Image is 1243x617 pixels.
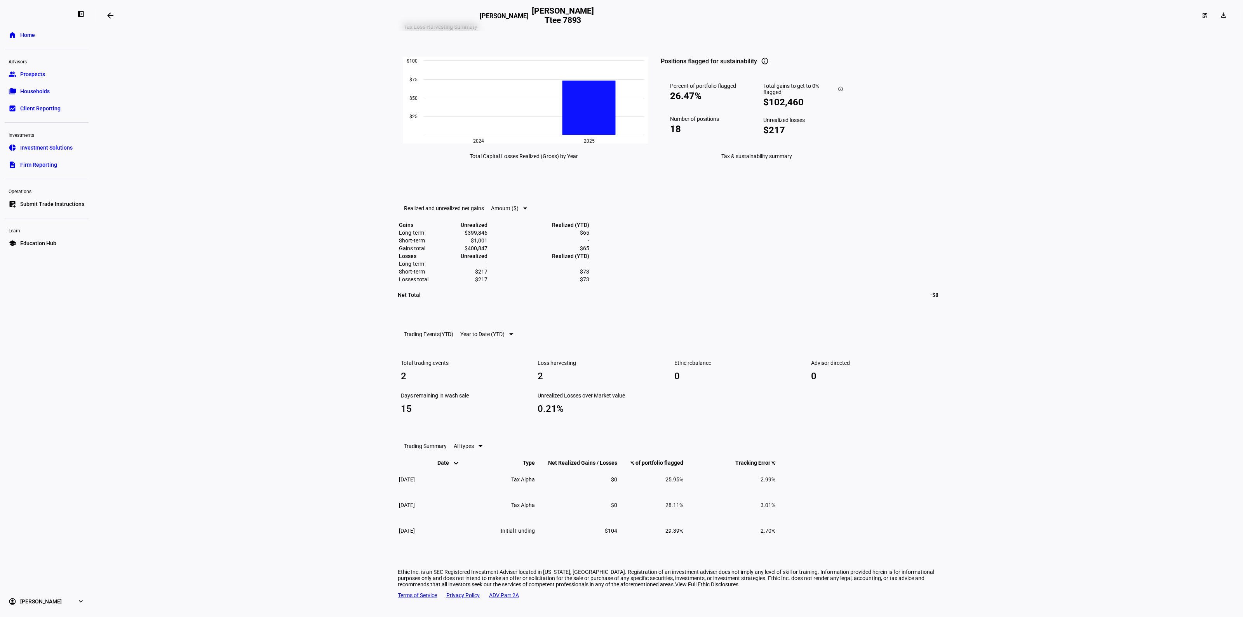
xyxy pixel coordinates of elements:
[430,221,488,228] td: Unrealized
[20,87,50,95] span: Households
[584,138,595,144] text: 2025
[399,476,415,483] span: [DATE]
[407,58,418,64] text: $100
[399,245,425,251] span: Gains total
[399,230,424,236] span: Long-term
[9,70,16,78] eth-mat-symbol: group
[489,245,590,252] td: $65
[5,157,89,173] a: descriptionFirm Reporting
[399,153,648,159] div: Total Capital Losses Realized (Gross) by Year
[619,460,683,466] span: % of portfolio flagged
[430,268,488,275] td: $217
[5,56,89,66] div: Advisors
[399,268,425,275] span: Short-term
[20,200,84,208] span: Submit Trade Instructions
[489,592,519,598] a: ADV Part 2A
[5,66,89,82] a: groupProspects
[670,124,738,134] div: 18
[20,161,57,169] span: Firm Reporting
[430,253,488,260] td: Unrealized
[5,185,89,196] div: Operations
[398,569,938,587] div: Ethic Inc. is an SEC Registered Investment Adviser located in [US_STATE], [GEOGRAPHIC_DATA]. Regi...
[399,261,424,267] span: Long-term
[9,200,16,208] eth-mat-symbol: list_alt_add
[430,245,488,252] td: $400,847
[5,140,89,155] a: pie_chartInvestment Solutions
[661,153,853,159] div: Tax & sustainability summary
[763,83,837,95] span: Total gains to get to 0% flagged
[401,392,525,399] div: Days remaining in wash sale
[930,291,938,299] span: -$8
[454,443,474,449] span: All types
[399,253,429,260] td: Losses
[605,528,617,534] span: $104
[511,460,535,466] span: Type
[489,260,590,267] td: -
[670,116,738,122] div: Number of positions
[538,359,662,367] div: Loss harvesting
[670,91,738,101] div: 26.47%
[538,403,662,415] div: 0.21%
[1220,11,1227,19] mat-icon: download
[9,239,16,247] eth-mat-symbol: school
[665,502,683,508] span: 28.11%
[674,370,799,382] div: 0
[106,11,115,20] mat-icon: arrow_backwards
[489,276,590,283] td: $73
[763,97,843,108] div: $102,460
[761,57,769,65] mat-icon: info
[430,237,488,244] td: $1,001
[473,138,484,144] text: 2024
[401,403,525,415] div: 15
[811,359,935,367] div: Advisor directed
[77,598,85,605] eth-mat-symbol: expand_more
[399,276,428,282] span: Losses total
[430,260,488,267] td: -
[5,27,89,43] a: homeHome
[404,205,484,211] eth-data-table-title: Realized and unrealized net gains
[763,117,805,123] span: Unrealized losses
[811,370,935,382] div: 0
[5,101,89,116] a: bid_landscapeClient Reporting
[460,331,505,337] span: Year to Date (YTD)
[489,221,590,228] td: Realized (YTD)
[536,460,617,466] span: Net Realized Gains / Losses
[409,96,418,101] text: $50
[9,144,16,152] eth-mat-symbol: pie_chart
[20,70,45,78] span: Prospects
[511,476,535,483] span: Tax Alpha
[20,598,62,605] span: [PERSON_NAME]
[9,87,16,95] eth-mat-symbol: folder_copy
[611,502,617,508] span: $0
[398,592,437,598] a: Terms of Service
[480,12,529,24] h3: [PERSON_NAME]
[77,10,85,18] eth-mat-symbol: left_panel_close
[489,253,590,260] td: Realized (YTD)
[404,331,453,337] h3: Trading Events
[20,144,73,152] span: Investment Solutions
[489,229,590,236] td: $65
[399,502,415,508] span: [DATE]
[489,237,590,244] td: -
[665,476,683,483] span: 25.95%
[440,331,453,337] span: (YTD)
[5,84,89,99] a: folder_copyHouseholds
[761,476,775,483] span: 2.99%
[761,528,775,534] span: 2.70%
[401,370,525,382] div: 2
[20,31,35,39] span: Home
[1202,12,1208,19] mat-icon: dashboard_customize
[661,57,757,66] span: Positions flagged for sustainability
[399,237,425,244] span: Short-term
[409,77,418,82] text: $75
[404,443,447,449] eth-data-table-title: Trading Summary
[838,86,843,92] mat-icon: info
[491,205,519,211] span: Amount ($)
[489,268,590,275] td: $73
[9,161,16,169] eth-mat-symbol: description
[446,592,480,598] a: Privacy Policy
[724,460,775,466] span: Tracking Error %
[538,370,662,382] div: 2
[761,502,775,508] span: 3.01%
[430,276,488,283] td: $217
